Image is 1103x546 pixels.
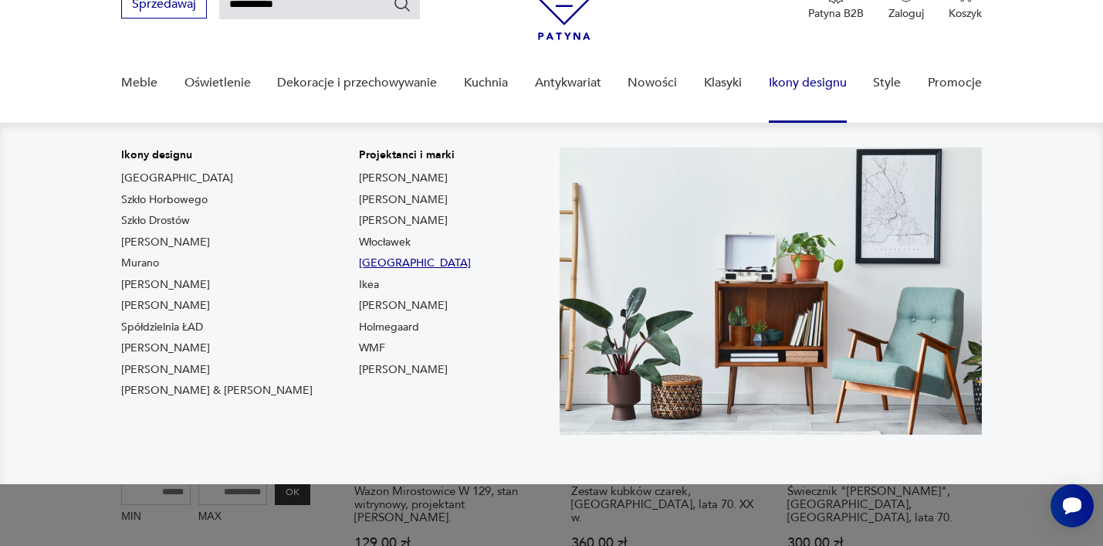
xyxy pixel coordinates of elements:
img: Meble [560,148,982,435]
a: [GEOGRAPHIC_DATA] [359,256,471,271]
a: [PERSON_NAME] [121,341,210,356]
a: Szkło Drostów [121,213,190,229]
a: Dekoracje i przechowywanie [277,53,437,113]
iframe: Smartsupp widget button [1051,484,1094,527]
a: [PERSON_NAME] [359,298,448,314]
a: [PERSON_NAME] [359,171,448,186]
a: [PERSON_NAME] [359,213,448,229]
p: Ikony designu [121,148,313,163]
a: Promocje [928,53,982,113]
a: Kuchnia [464,53,508,113]
p: Projektanci i marki [359,148,471,163]
a: Antykwariat [535,53,601,113]
p: Koszyk [949,6,982,21]
a: Holmegaard [359,320,419,335]
a: Ikony designu [769,53,847,113]
p: Patyna B2B [808,6,864,21]
a: [PERSON_NAME] [121,277,210,293]
a: [PERSON_NAME] [121,362,210,378]
a: [PERSON_NAME] [359,192,448,208]
a: Style [873,53,901,113]
a: Meble [121,53,157,113]
a: [PERSON_NAME] [359,362,448,378]
a: Klasyki [704,53,742,113]
a: Oświetlenie [184,53,251,113]
a: WMF [359,341,385,356]
a: Spółdzielnia ŁAD [121,320,203,335]
a: Ikea [359,277,379,293]
a: [PERSON_NAME] & [PERSON_NAME] [121,383,313,398]
a: [GEOGRAPHIC_DATA] [121,171,233,186]
a: [PERSON_NAME] [121,235,210,250]
a: Włocławek [359,235,411,250]
a: Szkło Horbowego [121,192,208,208]
p: Zaloguj [888,6,924,21]
a: Nowości [628,53,677,113]
a: [PERSON_NAME] [121,298,210,314]
a: Murano [121,256,159,271]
